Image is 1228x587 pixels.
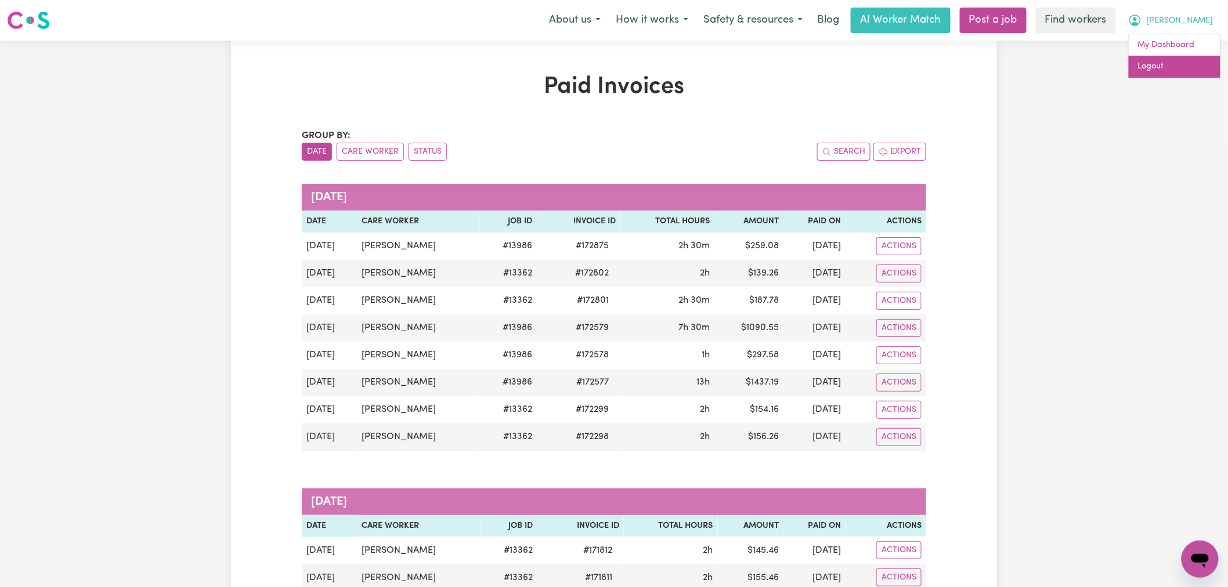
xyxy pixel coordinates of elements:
[783,423,846,451] td: [DATE]
[876,374,922,392] button: Actions
[357,314,481,342] td: [PERSON_NAME]
[783,287,846,314] td: [DATE]
[302,396,357,423] td: [DATE]
[480,260,537,287] td: # 13362
[718,537,783,564] td: $ 145.46
[569,403,616,416] span: # 172299
[876,292,922,310] button: Actions
[569,266,616,280] span: # 172802
[783,369,846,396] td: [DATE]
[357,287,481,314] td: [PERSON_NAME]
[678,241,710,251] span: 2 hours 30 minutes
[714,342,783,369] td: $ 297.58
[621,211,715,233] th: Total Hours
[783,233,846,260] td: [DATE]
[480,342,537,369] td: # 13986
[1129,56,1220,78] a: Logout
[1121,8,1221,32] button: My Account
[876,346,922,364] button: Actions
[783,314,846,342] td: [DATE]
[302,131,351,140] span: Group by:
[783,515,846,537] th: Paid On
[409,143,447,161] button: sort invoices by paid status
[357,211,481,233] th: Care Worker
[1036,8,1116,33] a: Find workers
[703,546,713,555] span: 2 hours
[714,211,783,233] th: Amount
[480,233,537,260] td: # 13986
[783,396,846,423] td: [DATE]
[302,342,357,369] td: [DATE]
[357,423,481,451] td: [PERSON_NAME]
[700,432,710,441] span: 2 hours
[1129,34,1220,56] a: My Dashboard
[851,8,951,33] a: AI Worker Match
[1182,541,1219,578] iframe: Button to launch messaging window
[846,211,926,233] th: Actions
[302,314,357,342] td: [DATE]
[678,323,710,332] span: 7 hours 30 minutes
[570,293,616,307] span: # 172801
[480,211,537,233] th: Job ID
[302,537,357,564] td: [DATE]
[357,342,481,369] td: [PERSON_NAME]
[302,287,357,314] td: [DATE]
[696,378,710,387] span: 13 hours
[876,401,922,419] button: Actions
[783,537,846,564] td: [DATE]
[714,314,783,342] td: $ 1090.55
[7,10,50,31] img: Careseekers logo
[481,515,538,537] th: Job ID
[576,543,619,557] span: # 171812
[817,143,871,161] button: Search
[357,537,481,564] td: [PERSON_NAME]
[302,233,357,260] td: [DATE]
[302,515,357,537] th: Date
[569,430,616,444] span: # 172298
[678,296,710,305] span: 2 hours 30 minutes
[302,260,357,287] td: [DATE]
[357,233,481,260] td: [PERSON_NAME]
[876,541,922,559] button: Actions
[714,396,783,423] td: $ 154.16
[357,515,481,537] th: Care Worker
[569,321,616,335] span: # 172579
[302,184,926,211] caption: [DATE]
[876,428,922,446] button: Actions
[480,287,537,314] td: # 13362
[783,211,846,233] th: Paid On
[714,260,783,287] td: $ 139.26
[700,405,710,414] span: 2 hours
[302,73,926,101] h1: Paid Invoices
[337,143,404,161] button: sort invoices by care worker
[873,143,926,161] button: Export
[624,515,718,537] th: Total Hours
[1128,34,1221,78] div: My Account
[302,369,357,396] td: [DATE]
[481,537,538,564] td: # 13362
[480,369,537,396] td: # 13986
[608,8,696,32] button: How it works
[480,396,537,423] td: # 13362
[714,423,783,451] td: $ 156.26
[702,350,710,360] span: 1 hour
[1147,15,1213,27] span: [PERSON_NAME]
[302,211,357,233] th: Date
[876,264,922,282] button: Actions
[718,515,783,537] th: Amount
[714,369,783,396] td: $ 1437.19
[357,369,481,396] td: [PERSON_NAME]
[876,319,922,337] button: Actions
[810,8,846,33] a: Blog
[7,7,50,34] a: Careseekers logo
[696,8,810,32] button: Safety & resources
[783,342,846,369] td: [DATE]
[570,375,616,389] span: # 172577
[480,314,537,342] td: # 13986
[960,8,1027,33] a: Post a job
[302,143,332,161] button: sort invoices by date
[357,396,481,423] td: [PERSON_NAME]
[876,568,922,586] button: Actions
[302,423,357,451] td: [DATE]
[541,8,608,32] button: About us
